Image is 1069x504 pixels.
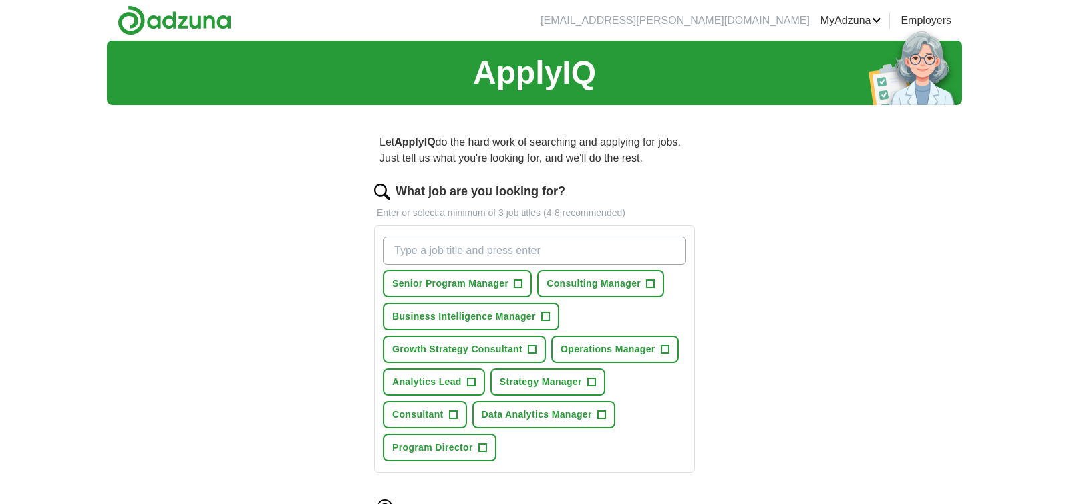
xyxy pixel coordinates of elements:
[500,375,582,389] span: Strategy Manager
[383,336,546,363] button: Growth Strategy Consultant
[473,49,596,97] h1: ApplyIQ
[383,368,485,396] button: Analytics Lead
[541,13,810,29] li: [EMAIL_ADDRESS][PERSON_NAME][DOMAIN_NAME]
[383,270,532,297] button: Senior Program Manager
[374,206,695,220] p: Enter or select a minimum of 3 job titles (4-8 recommended)
[472,401,615,428] button: Data Analytics Manager
[118,5,231,35] img: Adzuna logo
[547,277,641,291] span: Consulting Manager
[490,368,605,396] button: Strategy Manager
[551,336,679,363] button: Operations Manager
[392,342,522,356] span: Growth Strategy Consultant
[820,13,882,29] a: MyAdzuna
[392,309,536,324] span: Business Intelligence Manager
[374,184,390,200] img: search.png
[392,408,444,422] span: Consultant
[561,342,655,356] span: Operations Manager
[383,303,559,330] button: Business Intelligence Manager
[394,136,435,148] strong: ApplyIQ
[392,375,462,389] span: Analytics Lead
[482,408,592,422] span: Data Analytics Manager
[901,13,951,29] a: Employers
[383,237,686,265] input: Type a job title and press enter
[537,270,664,297] button: Consulting Manager
[374,129,695,172] p: Let do the hard work of searching and applying for jobs. Just tell us what you're looking for, an...
[392,440,473,455] span: Program Director
[383,401,467,428] button: Consultant
[396,182,565,201] label: What job are you looking for?
[383,434,496,461] button: Program Director
[392,277,508,291] span: Senior Program Manager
